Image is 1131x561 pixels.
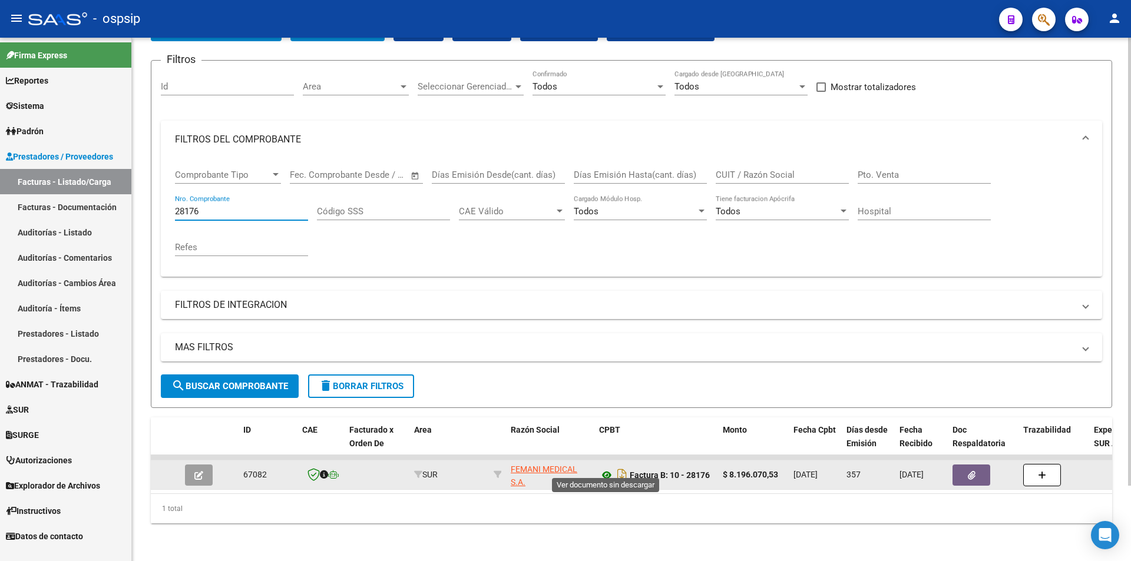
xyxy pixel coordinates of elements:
[6,403,29,416] span: SUR
[414,425,432,434] span: Area
[1107,11,1122,25] mat-icon: person
[243,425,251,434] span: ID
[511,425,560,434] span: Razón Social
[414,470,438,479] span: SUR
[161,121,1102,158] mat-expansion-panel-header: FILTROS DEL COMPROBANTE
[594,417,718,469] datatable-header-cell: CPBT
[793,425,836,434] span: Fecha Cpbt
[574,206,598,217] span: Todos
[151,494,1112,523] div: 1 total
[948,417,1018,469] datatable-header-cell: Doc Respaldatoria
[614,466,630,484] i: Descargar documento
[846,470,861,479] span: 357
[175,341,1074,354] mat-panel-title: MAS FILTROS
[303,81,398,92] span: Area
[6,429,39,442] span: SURGE
[418,81,513,92] span: Seleccionar Gerenciador
[511,463,590,487] div: 30707707638
[846,425,888,448] span: Días desde Emisión
[899,425,932,448] span: Fecha Recibido
[409,417,489,469] datatable-header-cell: Area
[674,81,699,92] span: Todos
[161,333,1102,361] mat-expansion-panel-header: MAS FILTROS
[161,51,201,68] h3: Filtros
[953,425,1006,448] span: Doc Respaldatoria
[533,81,557,92] span: Todos
[723,425,747,434] span: Monto
[345,417,409,469] datatable-header-cell: Facturado x Orden De
[161,374,299,398] button: Buscar Comprobante
[349,425,393,448] span: Facturado x Orden De
[319,381,404,391] span: Borrar Filtros
[6,378,98,391] span: ANMAT - Trazabilidad
[6,504,61,517] span: Instructivos
[793,470,818,479] span: [DATE]
[506,417,594,469] datatable-header-cell: Razón Social
[6,150,113,163] span: Prestadores / Proveedores
[630,470,710,480] strong: Factura B: 10 - 28176
[175,170,270,180] span: Comprobante Tipo
[290,170,328,180] input: Start date
[409,169,422,182] button: Open calendar
[171,379,186,393] mat-icon: search
[6,99,44,112] span: Sistema
[308,374,414,398] button: Borrar Filtros
[171,381,288,391] span: Buscar Comprobante
[9,11,24,25] mat-icon: menu
[1091,521,1119,549] div: Open Intercom Messenger
[6,125,44,138] span: Padrón
[319,379,333,393] mat-icon: delete
[599,425,620,434] span: CPBT
[175,133,1074,146] mat-panel-title: FILTROS DEL COMPROBANTE
[842,417,895,469] datatable-header-cell: Días desde Emisión
[511,464,577,487] span: FEMANI MEDICAL S.A.
[789,417,842,469] datatable-header-cell: Fecha Cpbt
[161,158,1102,277] div: FILTROS DEL COMPROBANTE
[6,49,67,62] span: Firma Express
[175,298,1074,311] mat-panel-title: FILTROS DE INTEGRACION
[93,6,140,32] span: - ospsip
[899,470,924,479] span: [DATE]
[6,479,100,492] span: Explorador de Archivos
[239,417,297,469] datatable-header-cell: ID
[831,80,916,94] span: Mostrar totalizadores
[6,454,72,467] span: Autorizaciones
[6,530,83,543] span: Datos de contacto
[161,291,1102,319] mat-expansion-panel-header: FILTROS DE INTEGRACION
[297,417,345,469] datatable-header-cell: CAE
[243,470,267,479] span: 67082
[339,170,396,180] input: End date
[1023,425,1071,434] span: Trazabilidad
[1018,417,1089,469] datatable-header-cell: Trazabilidad
[895,417,948,469] datatable-header-cell: Fecha Recibido
[723,470,778,479] strong: $ 8.196.070,53
[716,206,740,217] span: Todos
[302,425,318,434] span: CAE
[459,206,554,217] span: CAE Válido
[6,74,48,87] span: Reportes
[718,417,789,469] datatable-header-cell: Monto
